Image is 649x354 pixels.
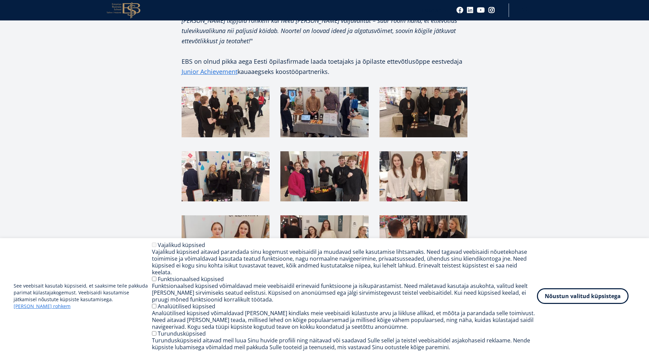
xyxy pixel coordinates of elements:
div: Vajalikud küpsised aitavad parandada sinu kogemust veebisaidil ja muudavad selle kasutamise lihts... [152,248,537,276]
img: EBS Gümnaasium 6 [380,151,467,201]
label: Turundusküpsised [158,330,206,337]
div: Funktsionaalsed küpsised võimaldavad meie veebisaidil erinevaid funktsioone ja isikupärastamist. ... [152,282,537,303]
a: Youtube [477,7,485,14]
img: EBS Gümnaasium5 [280,151,368,201]
img: EBS Gümnaasium 8 [280,215,368,265]
label: Funktsionaalsed küpsised [158,275,224,283]
div: Turundusküpsiseid aitavad meil luua Sinu huvide profiili ning näitavad või saadavad Sulle sellel ... [152,337,537,351]
img: EBS Gümnaasium 3 [380,87,467,137]
img: EBS Gümnaasium 4 [182,151,269,201]
label: Analüütilised küpsised [158,303,215,310]
p: See veebisait kasutab küpsiseid, et saaksime teile pakkuda parimat külastajakogemust. Veebisaidi ... [14,282,152,310]
div: Analüütilised küpsised võimaldavad [PERSON_NAME] kindlaks meie veebisaidi külastuste arvu ja liik... [152,310,537,330]
img: EBS Gümnaasium 9 [380,215,467,265]
img: EBS Gümnaasium 2 [280,87,368,137]
p: EBS on olnud pikka aega Eesti õpilasfirmade laada toetajaks ja õpilaste ettevõtlusõppe eestvedaja... [182,56,468,87]
a: Instagram [488,7,495,14]
a: Facebook [457,7,463,14]
button: Nõustun valitud küpsistega [537,288,629,304]
label: Vajalikud küpsised [158,241,205,249]
img: EBS Gümnaasium 7 [182,215,269,265]
img: EBS Gümnaasium 1 [182,87,269,137]
a: Linkedin [467,7,474,14]
a: Junior Achievement [182,66,237,77]
a: [PERSON_NAME] rohkem [14,303,71,310]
